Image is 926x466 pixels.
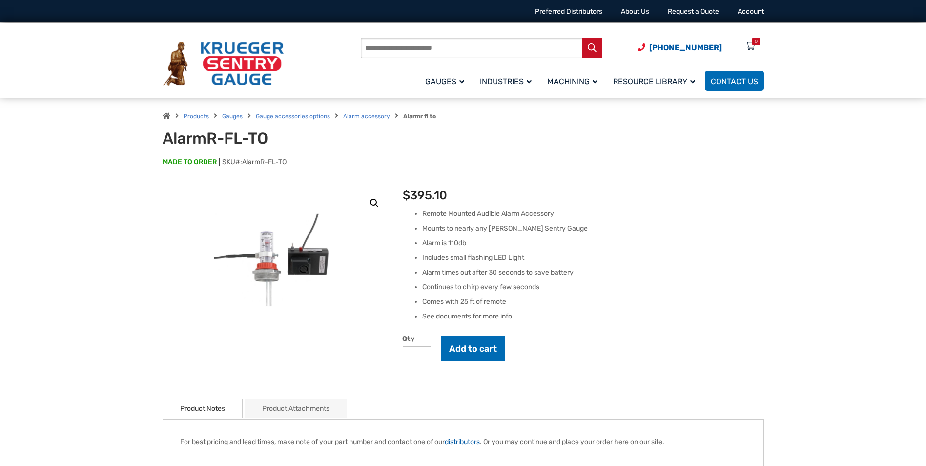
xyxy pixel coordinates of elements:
[535,7,602,16] a: Preferred Distributors
[541,69,607,92] a: Machining
[262,399,329,418] a: Product Attachments
[755,38,758,45] div: 0
[613,77,695,86] span: Resource Library
[422,312,763,321] li: See documents for more info
[204,187,350,333] img: AlarmR-FL-TO
[422,209,763,219] li: Remote Mounted Audible Alarm Accessory
[422,282,763,292] li: Continues to chirp every few seconds
[366,194,383,212] a: View full-screen image gallery
[403,189,410,202] span: $
[219,158,287,166] span: SKU#:
[445,438,480,446] a: distributors
[163,129,403,148] h1: AlarmR-FL-TO
[547,77,597,86] span: Machining
[607,69,705,92] a: Resource Library
[222,113,243,120] a: Gauges
[422,297,763,307] li: Comes with 25 ft of remote
[403,346,431,361] input: Product quantity
[419,69,474,92] a: Gauges
[163,42,284,86] img: Krueger Sentry Gauge
[649,43,722,52] span: [PHONE_NUMBER]
[705,71,764,91] a: Contact Us
[184,113,209,120] a: Products
[668,7,719,16] a: Request a Quote
[480,77,532,86] span: Industries
[738,7,764,16] a: Account
[441,336,505,361] button: Add to cart
[163,157,217,167] span: MADE TO ORDER
[711,77,758,86] span: Contact Us
[180,399,225,418] a: Product Notes
[422,253,763,263] li: Includes small flashing LED Light
[425,77,464,86] span: Gauges
[422,238,763,248] li: Alarm is 110db
[180,437,746,447] p: For best pricing and lead times, make note of your part number and contact one of our . Or you ma...
[422,224,763,233] li: Mounts to nearly any [PERSON_NAME] Sentry Gauge
[422,268,763,277] li: Alarm times out after 30 seconds to save battery
[343,113,390,120] a: Alarm accessory
[474,69,541,92] a: Industries
[256,113,330,120] a: Gauge accessories options
[242,158,287,166] span: AlarmR-FL-TO
[638,42,722,54] a: Phone Number (920) 434-8860
[403,113,436,120] strong: Alarmr fl to
[403,189,447,202] bdi: 395.10
[621,7,649,16] a: About Us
